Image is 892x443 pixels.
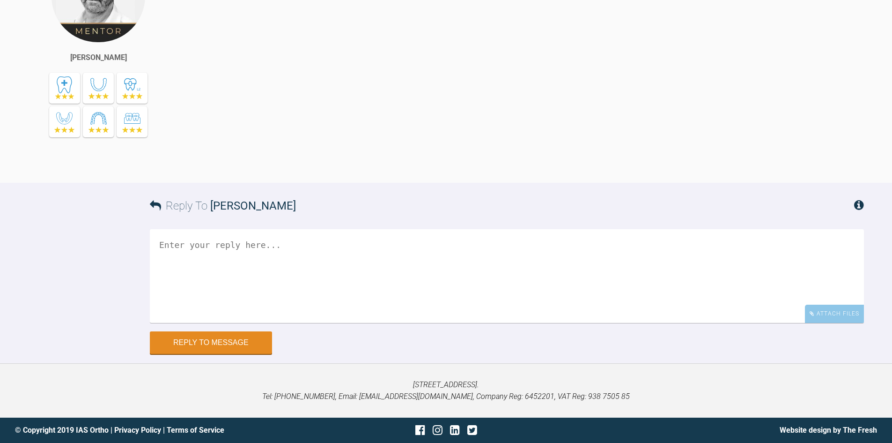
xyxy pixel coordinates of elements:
[114,426,161,435] a: Privacy Policy
[167,426,224,435] a: Terms of Service
[780,426,877,435] a: Website design by The Fresh
[70,52,127,64] div: [PERSON_NAME]
[805,305,864,323] div: Attach Files
[150,331,272,354] button: Reply to Message
[210,199,296,212] span: [PERSON_NAME]
[150,197,296,215] h3: Reply To
[15,424,302,436] div: © Copyright 2019 IAS Ortho | |
[15,379,877,403] p: [STREET_ADDRESS]. Tel: [PHONE_NUMBER], Email: [EMAIL_ADDRESS][DOMAIN_NAME], Company Reg: 6452201,...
